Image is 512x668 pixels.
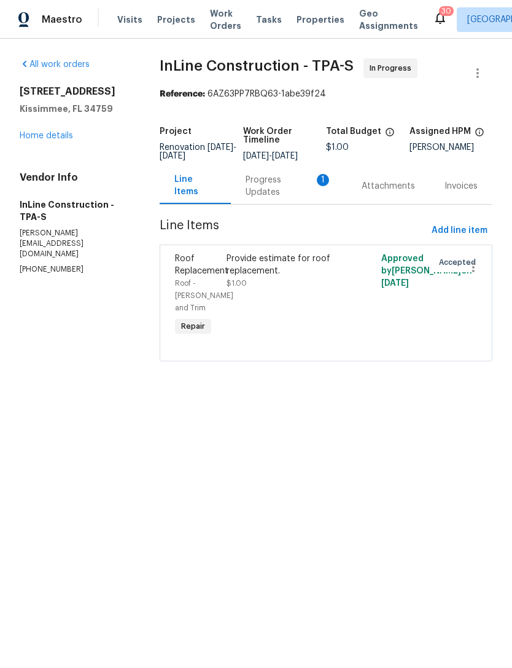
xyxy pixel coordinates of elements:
[227,280,247,287] span: $1.00
[385,127,395,143] span: The total cost of line items that have been proposed by Opendoor. This sum includes line items th...
[326,127,381,136] h5: Total Budget
[160,152,185,160] span: [DATE]
[432,223,487,238] span: Add line item
[208,143,233,152] span: [DATE]
[381,254,472,288] span: Approved by [PERSON_NAME] on
[20,132,73,140] a: Home details
[326,143,349,152] span: $1.00
[475,127,484,143] span: The hpm assigned to this work order.
[272,152,298,160] span: [DATE]
[20,228,130,259] p: [PERSON_NAME][EMAIL_ADDRESS][DOMAIN_NAME]
[20,171,130,184] h4: Vendor Info
[409,143,492,152] div: [PERSON_NAME]
[160,90,205,98] b: Reference:
[243,152,298,160] span: -
[227,253,348,277] div: Provide estimate for roof replacement.
[160,219,427,242] span: Line Items
[359,7,418,32] span: Geo Assignments
[439,256,481,269] span: Accepted
[175,254,228,275] span: Roof Replacement
[157,14,195,26] span: Projects
[427,219,492,242] button: Add line item
[370,62,416,74] span: In Progress
[409,127,471,136] h5: Assigned HPM
[243,152,269,160] span: [DATE]
[256,15,282,24] span: Tasks
[175,280,233,312] span: Roof - [PERSON_NAME] and Trim
[160,58,354,73] span: InLine Construction - TPA-S
[246,174,332,198] div: Progress Updates
[362,180,415,192] div: Attachments
[243,127,326,144] h5: Work Order Timeline
[174,173,216,198] div: Line Items
[20,103,130,115] h5: Kissimmee, FL 34759
[297,14,344,26] span: Properties
[381,279,409,288] span: [DATE]
[210,7,241,32] span: Work Orders
[160,143,236,160] span: -
[441,5,451,17] div: 30
[160,127,192,136] h5: Project
[444,180,478,192] div: Invoices
[176,320,210,332] span: Repair
[317,174,329,186] div: 1
[20,264,130,275] p: [PHONE_NUMBER]
[20,85,130,98] h2: [STREET_ADDRESS]
[20,60,90,69] a: All work orders
[20,198,130,223] h5: InLine Construction - TPA-S
[117,14,142,26] span: Visits
[160,88,492,100] div: 6AZ63PP7RBQ63-1abe39f24
[160,143,236,160] span: Renovation
[42,14,82,26] span: Maestro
